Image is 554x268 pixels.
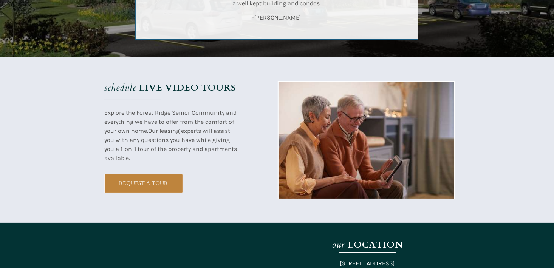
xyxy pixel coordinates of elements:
[105,180,183,186] span: REQUEST A TOUR
[332,239,345,251] em: our
[104,127,237,162] span: Our leasing experts will assist you with any questions you have while giving you a 1-on-1 tour of...
[104,174,183,193] a: REQUEST A TOUR
[348,239,403,251] strong: LOCATION
[104,82,136,94] em: schedule
[104,109,237,134] span: Explore the Forest Ridge Senior Community and everything we have to offer from the comfort of you...
[139,82,236,94] strong: LIVE VIDEO TOURS
[252,14,302,21] span: -[PERSON_NAME]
